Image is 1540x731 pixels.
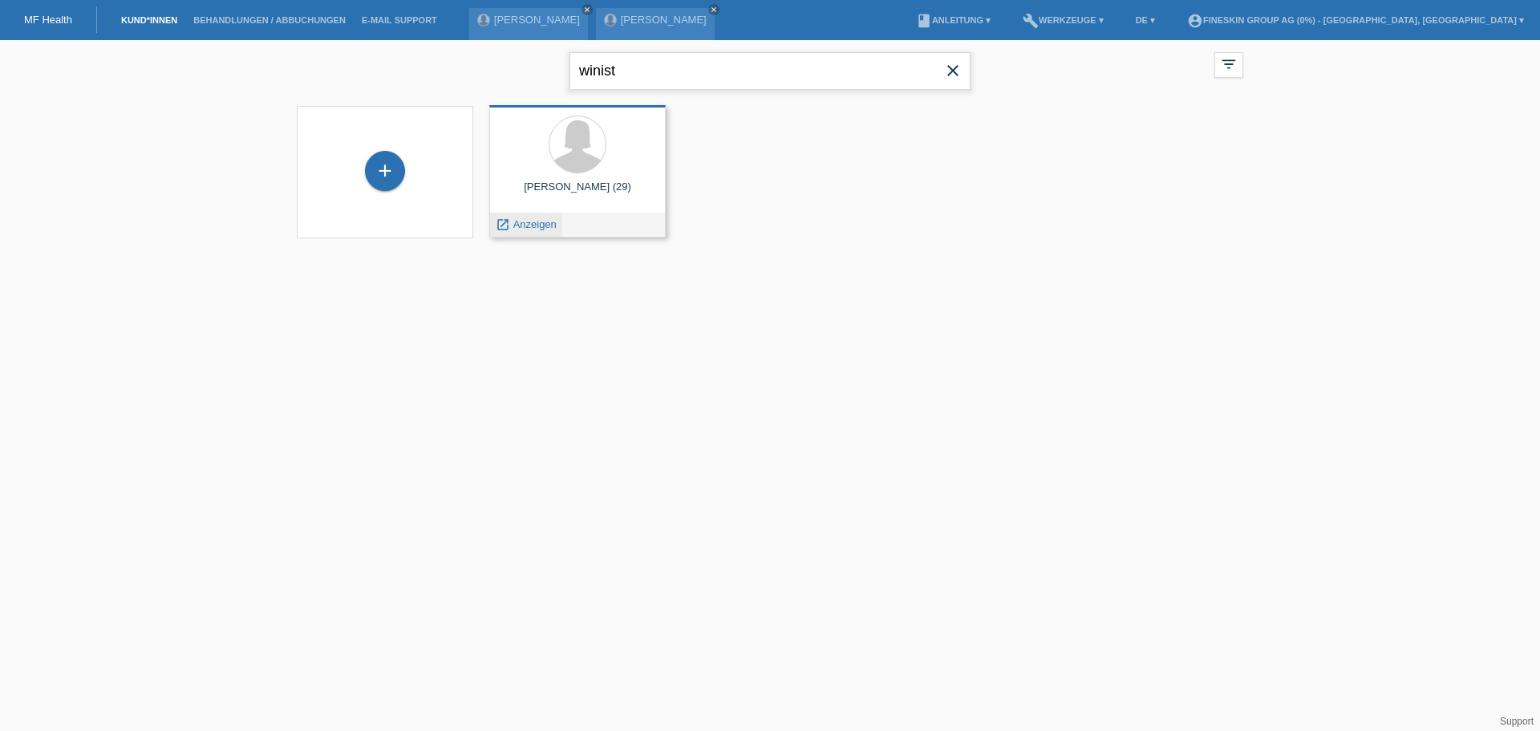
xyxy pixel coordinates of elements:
div: [PERSON_NAME] (29) [502,181,653,206]
a: Support [1500,716,1534,727]
a: [PERSON_NAME] [621,14,707,26]
a: Behandlungen / Abbuchungen [185,15,354,25]
a: bookAnleitung ▾ [908,15,999,25]
a: buildWerkzeuge ▾ [1015,15,1112,25]
a: MF Health [24,14,72,26]
a: DE ▾ [1128,15,1163,25]
i: close [710,6,718,14]
div: Kund*in hinzufügen [366,157,404,185]
i: filter_list [1220,55,1238,73]
i: close [943,61,962,80]
a: Kund*innen [113,15,185,25]
a: launch Anzeigen [496,218,557,230]
a: close [708,4,719,15]
i: close [583,6,591,14]
i: book [916,13,932,29]
span: Anzeigen [513,218,557,230]
input: Suche... [569,52,971,90]
i: account_circle [1187,13,1203,29]
a: E-Mail Support [354,15,445,25]
a: account_circleFineSkin Group AG (0%) - [GEOGRAPHIC_DATA], [GEOGRAPHIC_DATA] ▾ [1179,15,1532,25]
a: close [582,4,593,15]
i: build [1023,13,1039,29]
i: launch [496,217,510,232]
a: [PERSON_NAME] [494,14,580,26]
